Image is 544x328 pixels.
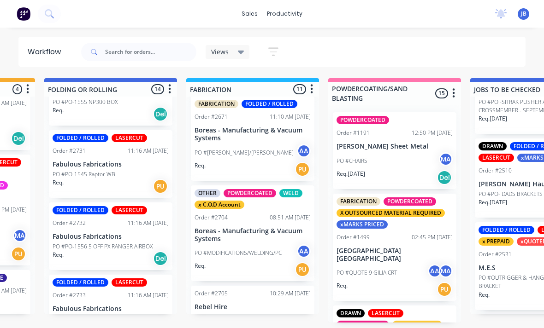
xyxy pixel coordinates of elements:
[53,178,64,187] p: Req.
[112,206,147,214] div: LASERCUT
[53,219,86,227] div: Order #2732
[368,309,403,317] div: LASERCUT
[191,96,314,181] div: FABRICATIONFOLDED / ROLLEDOrder #267111:10 AM [DATE]Boreas - Manufacturing & Vacuum SystemsPO #[P...
[128,291,169,299] div: 11:16 AM [DATE]
[479,167,512,175] div: Order #2510
[224,189,276,197] div: POWDERCOATED
[53,106,64,115] p: Req.
[105,43,196,61] input: Search for orders...
[49,202,172,270] div: FOLDED / ROLLEDLASERCUTOrder #273211:16 AM [DATE]Fabulous FabricationsPO #PO-1556 5 OFF PX RANGER...
[337,233,370,242] div: Order #1499
[128,219,169,227] div: 11:16 AM [DATE]
[195,227,311,243] p: Boreas - Manufacturing & Vacuum Systems
[337,247,453,263] p: [GEOGRAPHIC_DATA] [GEOGRAPHIC_DATA]
[479,154,514,162] div: LASERCUT
[28,46,65,58] div: Workflow
[153,251,168,266] div: Del
[333,194,456,301] div: FABRICATIONPOWDERCOATEDX OUTSOURCED MATERIAL REQUIREDxMARKS PRICEDOrder #149902:45 PM [DATE][GEOG...
[479,250,512,259] div: Order #2531
[479,198,507,207] p: Req. [DATE]
[53,242,153,251] p: PO #PO-1556 5 OFF PX RANGER AIRBOX
[479,291,490,299] p: Req.
[337,309,365,317] div: DRAWN
[428,264,442,278] div: AA
[297,144,311,158] div: AA
[53,134,108,142] div: FOLDED / ROLLED
[270,213,311,222] div: 08:51 AM [DATE]
[153,179,168,194] div: PU
[412,233,453,242] div: 02:45 PM [DATE]
[479,142,507,150] div: DRAWN
[53,206,108,214] div: FOLDED / ROLLED
[128,147,169,155] div: 11:16 AM [DATE]
[384,197,436,206] div: POWDERCOATED
[53,278,108,287] div: FOLDED / ROLLED
[242,100,297,108] div: FOLDED / ROLLED
[412,129,453,137] div: 12:50 PM [DATE]
[195,127,311,142] p: Boreas - Manufacturing & Vacuum Systems
[53,170,115,178] p: PO #PO-1545 Raptor WB
[337,269,397,277] p: PO #QUOTE 9 GILIA CRT
[262,7,307,21] div: productivity
[195,262,206,270] p: Req.
[53,233,169,241] p: Fabulous Fabrications
[13,229,27,242] div: MA
[439,264,453,278] div: MA
[337,209,445,217] div: X OUTSOURCED MATERIAL REQUIRED
[49,130,172,198] div: FOLDED / ROLLEDLASERCUTOrder #273111:16 AM [DATE]Fabulous FabricationsPO #PO-1545 Raptor WBReq.PU
[439,152,453,166] div: MA
[17,7,30,21] img: Factory
[337,197,380,206] div: FABRICATION
[270,113,311,121] div: 11:10 AM [DATE]
[295,262,310,277] div: PU
[270,289,311,298] div: 10:29 AM [DATE]
[337,129,370,137] div: Order #1191
[195,213,228,222] div: Order #2704
[295,162,310,177] div: PU
[195,289,228,298] div: Order #2705
[479,237,514,246] div: x PREPAID
[337,143,453,150] p: [PERSON_NAME] Sheet Metal
[237,7,262,21] div: sales
[53,161,169,168] p: Fabulous Fabrications
[297,244,311,258] div: AA
[112,134,147,142] div: LASERCUT
[479,190,543,198] p: PO #PO- DADS BRACKETS
[521,10,526,18] span: JB
[195,149,294,157] p: PO #[PERSON_NAME]/[PERSON_NAME]
[337,157,367,165] p: PO #CHAIRS
[195,113,228,121] div: Order #2671
[479,226,534,234] div: FOLDED / ROLLED
[479,115,507,123] p: Req. [DATE]
[112,278,147,287] div: LASERCUT
[195,100,238,108] div: FABRICATION
[195,313,261,321] p: PO #PO- BOBCAT WHEELS
[53,98,118,106] p: PO #PO-1555 NP300 BOX
[53,305,169,313] p: Fabulous Fabrications
[195,161,206,170] p: Req.
[195,249,282,257] p: PO #MODIFICATIONS/WELDING/PC
[195,303,311,311] p: Rebel Hire
[337,116,389,124] div: POWDERCOATED
[53,251,64,259] p: Req.
[191,185,314,282] div: OTHERPOWDERCOATEDWELDx C.O.D AccountOrder #270408:51 AM [DATE]Boreas - Manufacturing & Vacuum Sys...
[195,189,220,197] div: OTHER
[337,170,365,178] p: Req. [DATE]
[279,189,302,197] div: WELD
[153,107,168,121] div: Del
[437,170,452,185] div: Del
[11,131,26,146] div: Del
[337,220,388,229] div: xMARKS PRICED
[11,247,26,261] div: PU
[195,201,244,209] div: x C.O.D Account
[337,282,348,290] p: Req.
[437,282,452,297] div: PU
[333,112,456,189] div: POWDERCOATEDOrder #119112:50 PM [DATE][PERSON_NAME] Sheet MetalPO #CHAIRSMAReq.[DATE]Del
[53,291,86,299] div: Order #2733
[211,47,229,57] span: Views
[53,147,86,155] div: Order #2731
